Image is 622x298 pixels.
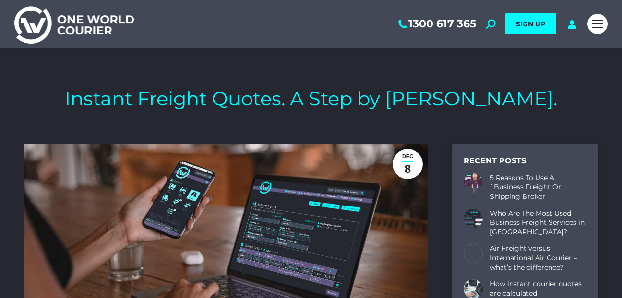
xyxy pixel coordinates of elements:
a: Post image [464,173,483,193]
a: How instant courier quotes are calculated [490,279,586,298]
a: Dec8 [393,149,423,179]
a: Post image [464,208,483,228]
a: 5 Reasons To Use A `Business Freight Or Shipping Broker [490,173,586,202]
a: 1300 617 365 [396,18,476,30]
a: Who Are The Most Used Business Freight Services in [GEOGRAPHIC_DATA]? [490,208,586,237]
a: Mobile menu icon [587,14,608,34]
img: One World Courier [14,5,134,44]
a: SIGN UP [505,13,556,34]
div: Recent Posts [464,156,586,166]
span: 8 [405,162,411,176]
a: Post image [464,244,483,263]
h1: Instant Freight Quotes. A Step by [PERSON_NAME]. [65,87,557,111]
span: Dec [402,152,413,161]
span: SIGN UP [516,20,545,28]
a: Air Freight versus International Air Courier – what’s the difference? [490,244,586,272]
